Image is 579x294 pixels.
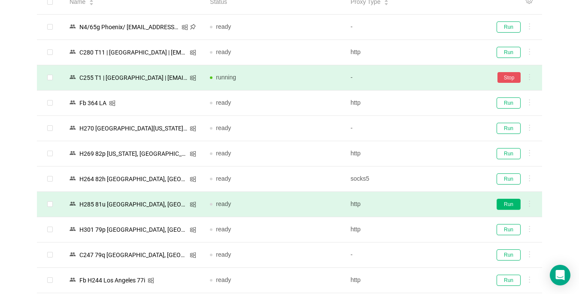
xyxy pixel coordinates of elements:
div: C280 T11 | [GEOGRAPHIC_DATA] | [EMAIL_ADDRESS][DOMAIN_NAME] [77,47,190,58]
td: http [344,268,484,293]
td: http [344,217,484,242]
i: icon: windows [190,49,196,56]
button: Stop [497,72,521,83]
div: Н270 [GEOGRAPHIC_DATA][US_STATE]/ [EMAIL_ADDRESS][DOMAIN_NAME] [77,123,190,134]
button: Run [497,275,521,286]
div: Н269 82p [US_STATE], [GEOGRAPHIC_DATA]/ [EMAIL_ADDRESS][DOMAIN_NAME] [77,148,190,159]
span: ready [216,276,231,283]
span: ready [216,150,231,157]
div: Н285 81u [GEOGRAPHIC_DATA], [GEOGRAPHIC_DATA]/ [EMAIL_ADDRESS][DOMAIN_NAME] [77,199,190,210]
div: C247 79q [GEOGRAPHIC_DATA], [GEOGRAPHIC_DATA] | [EMAIL_ADDRESS][DOMAIN_NAME] [77,249,190,261]
div: Fb 364 LA [77,97,109,109]
button: Run [497,173,521,185]
td: http [344,192,484,217]
td: - [344,116,484,141]
button: Run [497,224,521,235]
td: http [344,40,484,65]
i: icon: windows [190,151,196,157]
button: Run [497,97,521,109]
div: C255 T1 | [GEOGRAPHIC_DATA] | [EMAIL_ADDRESS][DOMAIN_NAME] [77,72,190,83]
td: socks5 [344,167,484,192]
div: Н264 82h [GEOGRAPHIC_DATA], [GEOGRAPHIC_DATA]/ [EMAIL_ADDRESS][DOMAIN_NAME] [77,173,190,185]
i: icon: pushpin [190,24,196,30]
i: icon: windows [190,176,196,182]
i: icon: windows [190,252,196,258]
span: ready [216,175,231,182]
div: N4/65g Phoenix/ [EMAIL_ADDRESS][DOMAIN_NAME] [77,21,182,33]
td: - [344,15,484,40]
button: Run [497,148,521,159]
span: ready [216,124,231,131]
i: icon: windows [182,24,188,30]
i: icon: caret-down [384,2,389,4]
div: Open Intercom Messenger [550,265,570,285]
span: ready [216,48,231,55]
i: icon: windows [190,227,196,233]
span: ready [216,200,231,207]
button: Run [497,249,521,261]
div: Fb Н244 Los Angeles 77i [77,275,148,286]
span: ready [216,99,231,106]
div: Н301 79p [GEOGRAPHIC_DATA], [GEOGRAPHIC_DATA] | [EMAIL_ADDRESS][DOMAIN_NAME] [77,224,190,235]
button: Run [497,199,521,210]
span: ready [216,23,231,30]
button: Run [497,21,521,33]
span: running [216,74,236,81]
i: icon: windows [109,100,115,106]
i: icon: windows [148,277,154,284]
td: - [344,65,484,91]
span: ready [216,226,231,233]
i: icon: windows [190,201,196,208]
i: icon: windows [190,125,196,132]
i: icon: windows [190,75,196,81]
span: ready [216,251,231,258]
td: - [344,242,484,268]
button: Run [497,47,521,58]
td: http [344,141,484,167]
i: icon: caret-down [89,2,94,4]
td: http [344,91,484,116]
button: Run [497,123,521,134]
